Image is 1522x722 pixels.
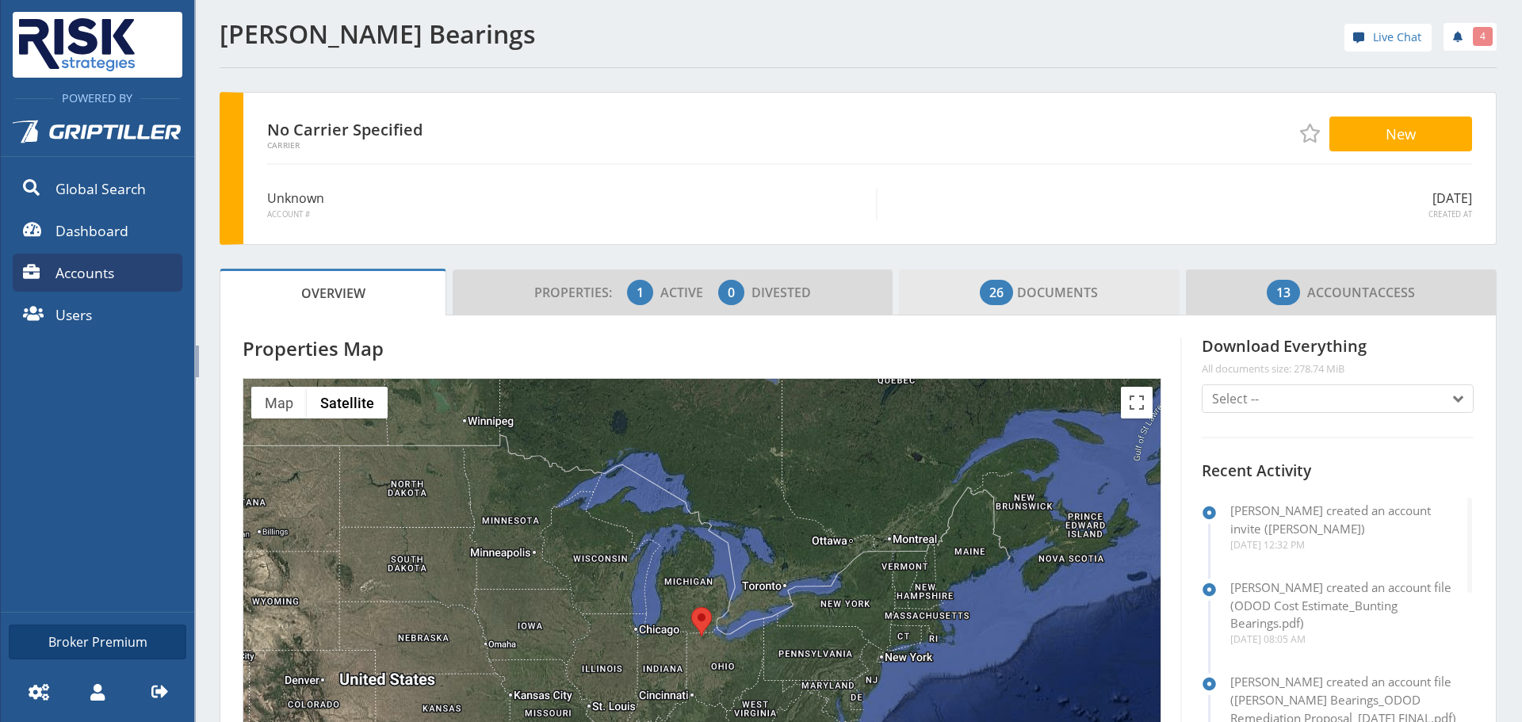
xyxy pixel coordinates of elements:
[728,283,735,302] span: 0
[267,209,864,220] span: Account #
[1344,24,1432,52] a: Live Chat
[1202,362,1474,375] span: All documents size: 278.74 MiB
[1329,117,1472,151] button: New
[267,117,520,150] div: No Carrier Specified
[55,178,146,199] span: Global Search
[1432,20,1497,52] div: notifications
[243,338,1161,359] h4: Properties Map
[1386,124,1416,143] span: New
[55,262,114,283] span: Accounts
[267,189,878,220] div: Unknown
[9,625,186,659] a: Broker Premium
[1230,579,1458,632] p: [PERSON_NAME] created an account file (ODOD Cost Estimate_Bunting Bearings.pdf)
[1373,29,1421,46] span: Live Chat
[13,296,182,334] a: Users
[251,387,307,418] button: Show street map
[1230,632,1458,647] div: [DATE] 08:05 AM
[1212,389,1259,408] span: Select --
[980,277,1098,308] span: Documents
[1,107,194,166] a: Griptiller
[1344,24,1432,56] div: help
[13,170,182,208] a: Global Search
[1267,277,1415,308] span: Access
[989,283,1004,302] span: 26
[1276,283,1291,302] span: 13
[534,284,624,301] span: Properties:
[1202,384,1474,413] button: Select --
[307,387,388,418] button: Show satellite imagery
[54,90,140,105] span: Powered By
[660,284,715,301] span: Active
[55,304,92,325] span: Users
[220,20,849,48] h1: [PERSON_NAME] Bearings
[1230,538,1458,552] div: [DATE] 12:32 PM
[301,277,365,309] span: Overview
[889,209,1472,220] span: Created At
[13,212,182,250] a: Dashboard
[13,254,182,292] a: Accounts
[637,283,644,302] span: 1
[878,189,1472,220] div: [DATE]
[751,284,811,301] span: Divested
[267,141,520,150] span: Carrier
[13,12,141,78] img: Risk Strategies Company
[1202,462,1474,479] h5: Recent Activity
[55,220,128,241] span: Dashboard
[1300,124,1319,143] span: Add to Favorites
[1444,23,1497,51] a: 4
[1480,29,1486,44] span: 4
[1307,284,1369,301] span: Account
[1230,502,1458,538] p: [PERSON_NAME] created an account invite ([PERSON_NAME])
[1121,387,1153,418] button: Toggle fullscreen view
[1202,338,1474,375] h4: Download Everything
